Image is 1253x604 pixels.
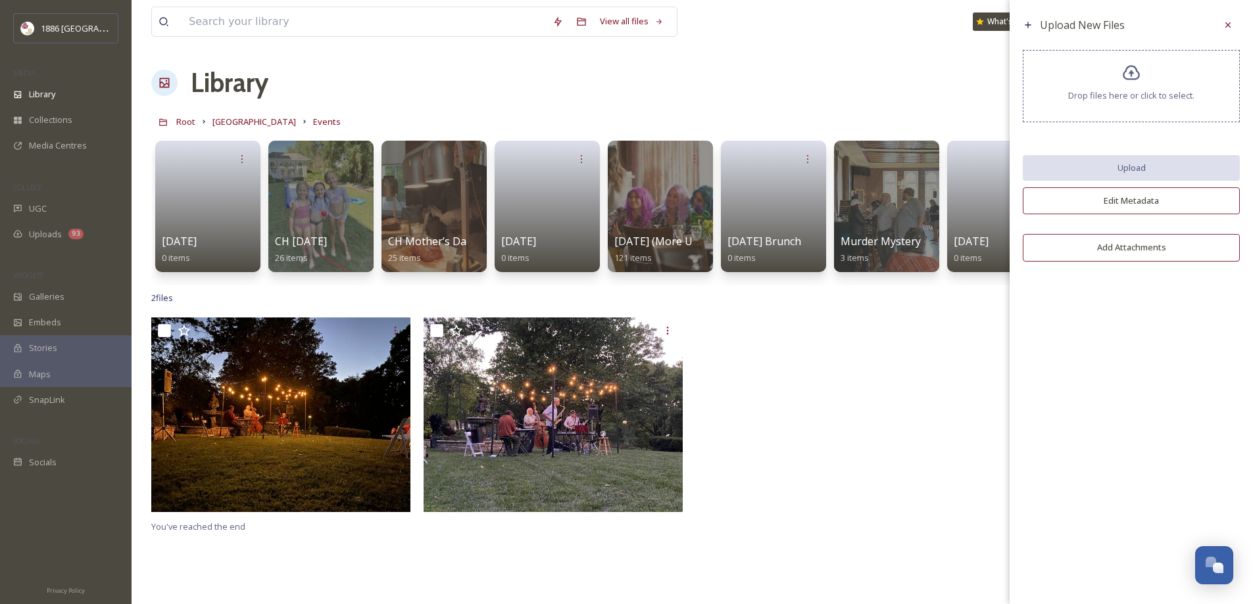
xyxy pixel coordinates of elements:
button: Open Chat [1195,546,1233,584]
img: IMG_8531.JPG [151,317,410,512]
span: COLLECT [13,182,41,192]
a: CH Mother’s Day Brunch 202425 items [388,235,537,264]
span: 25 items [388,252,421,264]
a: Privacy Policy [47,582,85,597]
span: Privacy Policy [47,586,85,595]
span: 0 items [954,252,982,264]
span: [DATE] [501,234,536,248]
span: [DATE] [162,234,197,248]
span: Collections [29,114,72,126]
a: Events [313,114,341,129]
img: logos.png [21,22,34,35]
span: Library [29,88,55,101]
span: 26 items [275,252,308,264]
a: [DATE] (More Under ES>Events)121 items [614,235,772,264]
span: 2 file s [151,292,173,304]
span: 3 items [841,252,869,264]
span: Media Centres [29,139,87,152]
span: MEDIA [13,68,36,78]
a: Root [176,114,195,129]
div: 93 [68,229,84,239]
span: Murder Mystery [841,234,921,248]
span: CH Mother’s Day Brunch 2024 [388,234,537,248]
span: Root [176,116,195,128]
span: [DATE] [954,234,989,248]
span: 121 items [614,252,652,264]
a: Murder Mystery3 items [841,235,921,264]
a: [DATE]0 items [954,235,989,264]
a: CH [DATE]26 items [275,235,327,264]
span: 0 items [501,252,529,264]
a: View all files [593,9,670,34]
input: Search your library [182,7,546,36]
span: Maps [29,368,51,381]
a: [DATE] Brunch0 items [727,235,801,264]
span: CH [DATE] [275,234,327,248]
span: [DATE] (More Under ES>Events) [614,234,772,248]
a: [DATE]0 items [501,235,536,264]
a: [GEOGRAPHIC_DATA] [212,114,296,129]
span: SOCIALS [13,436,39,446]
span: Stories [29,342,57,354]
span: Galleries [29,290,64,303]
span: Drop files here or click to select. [1068,89,1194,102]
span: Uploads [29,228,62,241]
button: Add Attachments [1023,234,1240,261]
a: Library [191,63,268,103]
img: IMG_8524.JPG [424,317,683,512]
span: [GEOGRAPHIC_DATA] [212,116,296,128]
button: Edit Metadata [1023,187,1240,214]
span: Upload New Files [1040,18,1125,32]
span: You've reached the end [151,521,245,532]
span: Embeds [29,316,61,329]
button: Upload [1023,155,1240,181]
span: Events [313,116,341,128]
span: 1886 [GEOGRAPHIC_DATA] [41,22,145,34]
a: [DATE]0 items [162,235,197,264]
a: What's New [973,12,1039,31]
span: 0 items [162,252,190,264]
span: Socials [29,456,57,469]
span: 0 items [727,252,756,264]
span: UGC [29,202,47,215]
span: WIDGETS [13,270,43,280]
span: SnapLink [29,394,65,406]
span: [DATE] Brunch [727,234,801,248]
